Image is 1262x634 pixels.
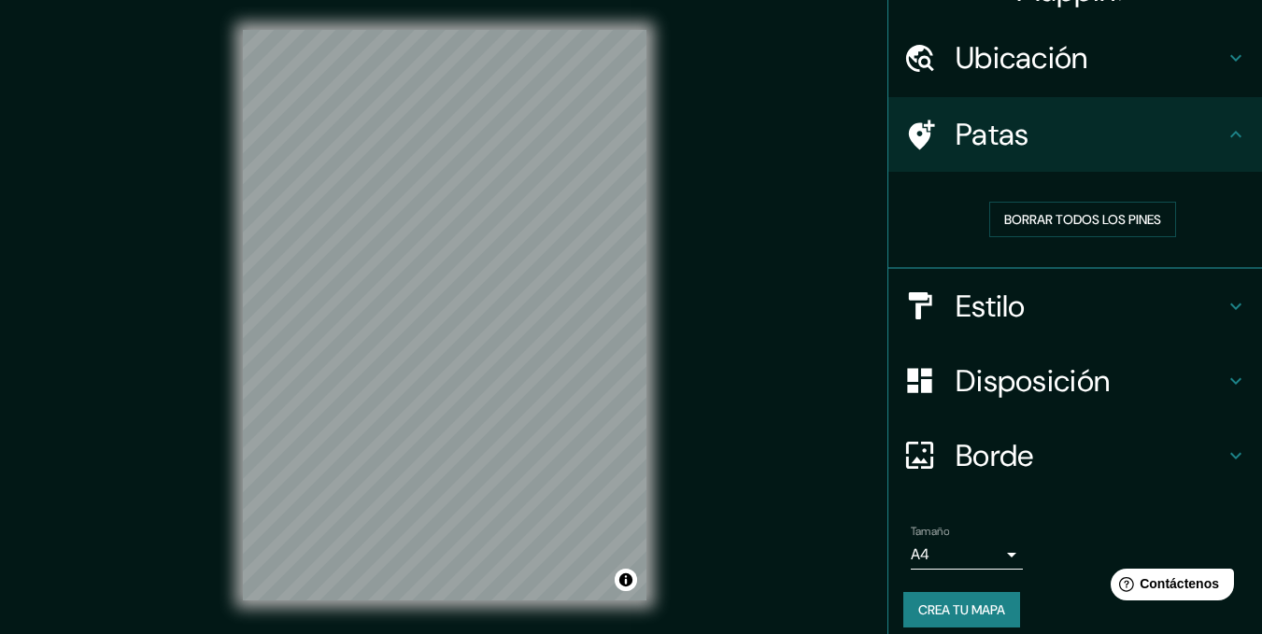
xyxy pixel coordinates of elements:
[888,97,1262,172] div: Patas
[911,524,949,539] font: Tamaño
[956,38,1088,77] font: Ubicación
[888,269,1262,344] div: Estilo
[1096,561,1241,613] iframe: Lanzador de widgets de ayuda
[615,569,637,591] button: Activar o desactivar atribución
[911,544,929,564] font: A4
[918,601,1005,618] font: Crea tu mapa
[911,540,1023,570] div: A4
[903,592,1020,627] button: Crea tu mapa
[888,418,1262,493] div: Borde
[888,344,1262,418] div: Disposición
[956,436,1034,475] font: Borde
[989,202,1176,237] button: Borrar todos los pines
[956,287,1026,326] font: Estilo
[1004,211,1161,228] font: Borrar todos los pines
[956,115,1029,154] font: Patas
[888,21,1262,95] div: Ubicación
[243,30,646,600] canvas: Mapa
[956,361,1110,401] font: Disposición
